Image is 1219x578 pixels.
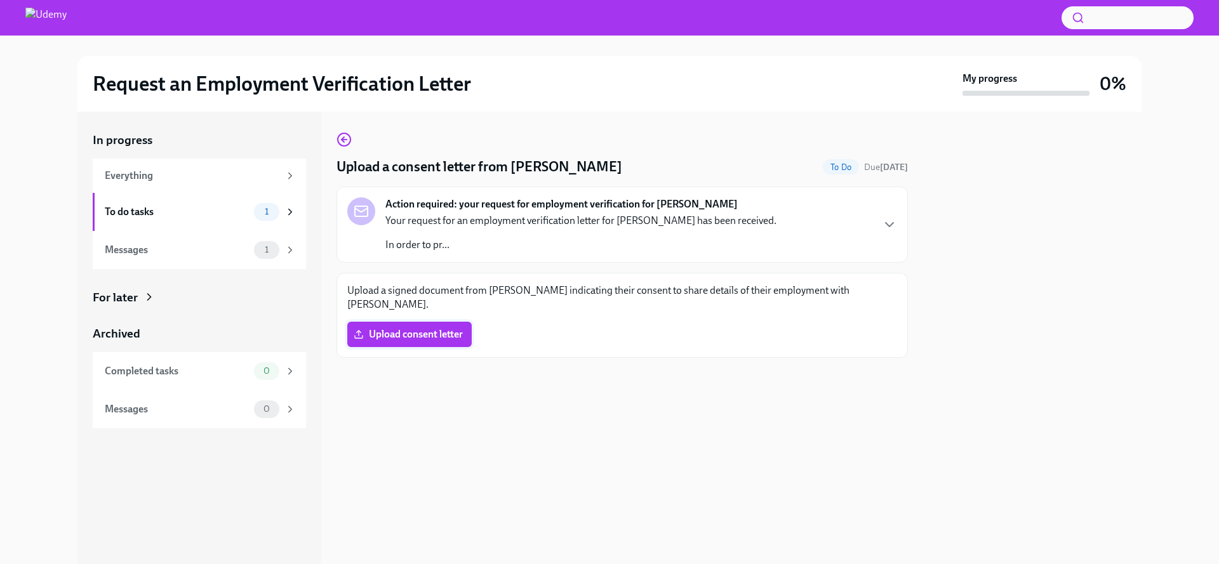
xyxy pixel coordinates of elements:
[25,8,67,28] img: Udemy
[93,231,306,269] a: Messages1
[385,197,738,211] strong: Action required: your request for employment verification for [PERSON_NAME]
[93,289,138,306] div: For later
[105,205,249,219] div: To do tasks
[105,169,279,183] div: Everything
[823,162,859,172] span: To Do
[93,71,471,96] h2: Request an Employment Verification Letter
[257,245,276,254] span: 1
[93,159,306,193] a: Everything
[105,243,249,257] div: Messages
[963,72,1017,86] strong: My progress
[105,402,249,416] div: Messages
[93,325,306,342] a: Archived
[347,322,472,347] label: Upload consent letter
[105,364,249,378] div: Completed tasks
[93,289,306,306] a: For later
[356,328,463,341] span: Upload consent letter
[347,284,897,312] p: Upload a signed document from [PERSON_NAME] indicating their consent to share details of their em...
[336,157,622,176] h4: Upload a consent letter from [PERSON_NAME]
[256,366,277,376] span: 0
[93,390,306,428] a: Messages0
[864,161,908,173] span: September 22nd, 2025 10:00
[256,404,277,414] span: 0
[385,238,776,252] p: In order to pr...
[880,162,908,173] strong: [DATE]
[93,352,306,390] a: Completed tasks0
[864,162,908,173] span: Due
[1100,72,1126,95] h3: 0%
[385,214,776,228] p: Your request for an employment verification letter for [PERSON_NAME] has been received.
[93,132,306,148] a: In progress
[93,193,306,231] a: To do tasks1
[257,207,276,216] span: 1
